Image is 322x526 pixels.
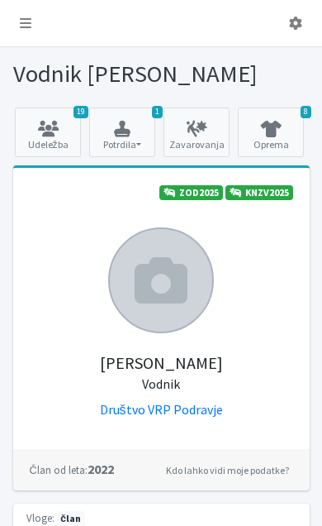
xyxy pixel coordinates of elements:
[142,375,180,392] small: Vodnik
[100,401,223,418] a: Društvo VRP Podravje
[15,108,81,157] a: 19 Udeležba
[89,108,155,157] button: 1 Potrdila
[30,461,114,477] strong: 2022
[238,108,304,157] a: 8 Oprema
[13,60,310,88] h1: Vodnik [PERSON_NAME]
[162,461,293,481] a: Kdo lahko vidi moje podatke?
[301,106,311,118] span: 8
[152,106,163,118] span: 1
[30,463,88,476] small: Član od leta:
[30,333,293,393] h5: [PERSON_NAME]
[73,106,88,118] span: 19
[57,511,85,526] span: član
[163,108,230,157] a: Zavarovanja
[26,511,54,524] small: Vloge:
[159,185,223,200] a: ZOD2025
[225,185,293,200] a: KNZV2025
